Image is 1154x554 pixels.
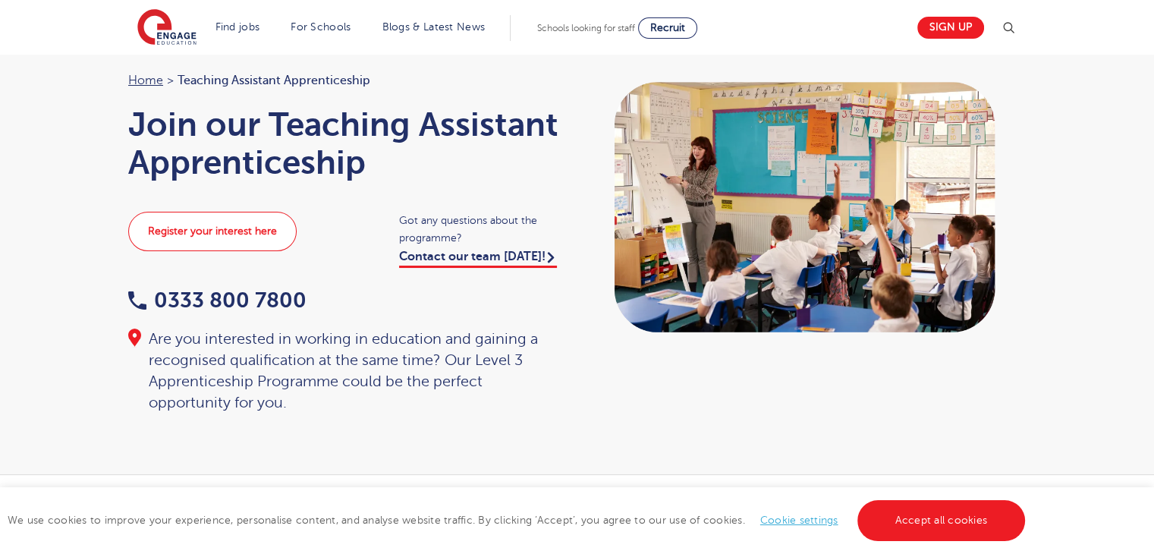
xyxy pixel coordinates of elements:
h1: Join our Teaching Assistant Apprenticeship [128,105,562,181]
span: > [167,74,174,87]
a: Register your interest here [128,212,297,251]
a: Find jobs [215,21,260,33]
a: Recruit [638,17,697,39]
span: Got any questions about the programme? [399,212,562,247]
a: Accept all cookies [857,500,1026,541]
a: Home [128,74,163,87]
a: Cookie settings [760,515,838,526]
span: Recruit [650,22,685,33]
a: Blogs & Latest News [382,21,486,33]
img: Engage Education [137,9,197,47]
a: Sign up [917,17,984,39]
a: For Schools [291,21,351,33]
a: Contact our team [DATE]! [399,250,557,268]
div: Are you interested in working in education and gaining a recognised qualification at the same tim... [128,329,562,414]
a: 0333 800 7800 [128,288,307,312]
span: Teaching Assistant Apprenticeship [178,71,370,90]
nav: breadcrumb [128,71,562,90]
span: Schools looking for staff [537,23,635,33]
span: We use cookies to improve your experience, personalise content, and analyse website traffic. By c... [8,515,1029,526]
